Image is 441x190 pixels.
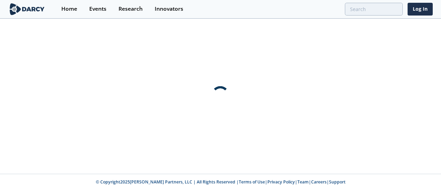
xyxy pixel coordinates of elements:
p: © Copyright 2025 [PERSON_NAME] Partners, LLC | All Rights Reserved | | | | | [10,179,431,185]
div: Innovators [155,6,183,12]
div: Home [61,6,77,12]
a: Team [297,179,309,185]
a: Terms of Use [239,179,265,185]
a: Careers [311,179,327,185]
div: Events [89,6,106,12]
a: Support [329,179,346,185]
img: logo-wide.svg [8,3,46,15]
input: Advanced Search [345,3,403,16]
a: Log In [408,3,433,16]
a: Privacy Policy [267,179,295,185]
div: Research [119,6,143,12]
